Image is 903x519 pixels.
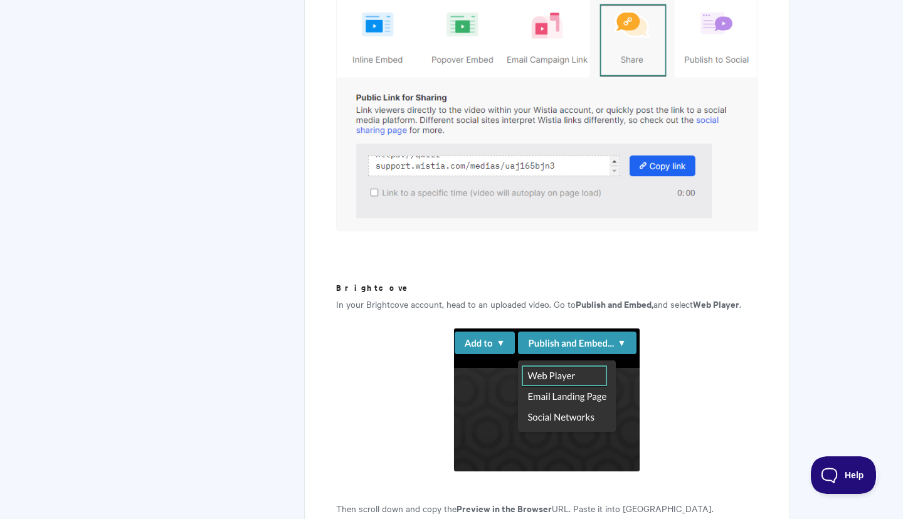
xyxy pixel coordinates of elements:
[811,456,878,494] iframe: Toggle Customer Support
[576,297,653,310] strong: Publish and Embed,
[453,328,640,472] img: file-z5lr3pKs0s.png
[336,282,758,293] h5: Brightcove
[336,501,758,516] p: Then scroll down and copy the URL. Paste it into [GEOGRAPHIC_DATA].
[336,296,758,312] p: In your Brightcove account, head to an uploaded video. Go to and select .
[693,297,739,310] strong: Web Player
[457,501,552,515] strong: Preview in the Browser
